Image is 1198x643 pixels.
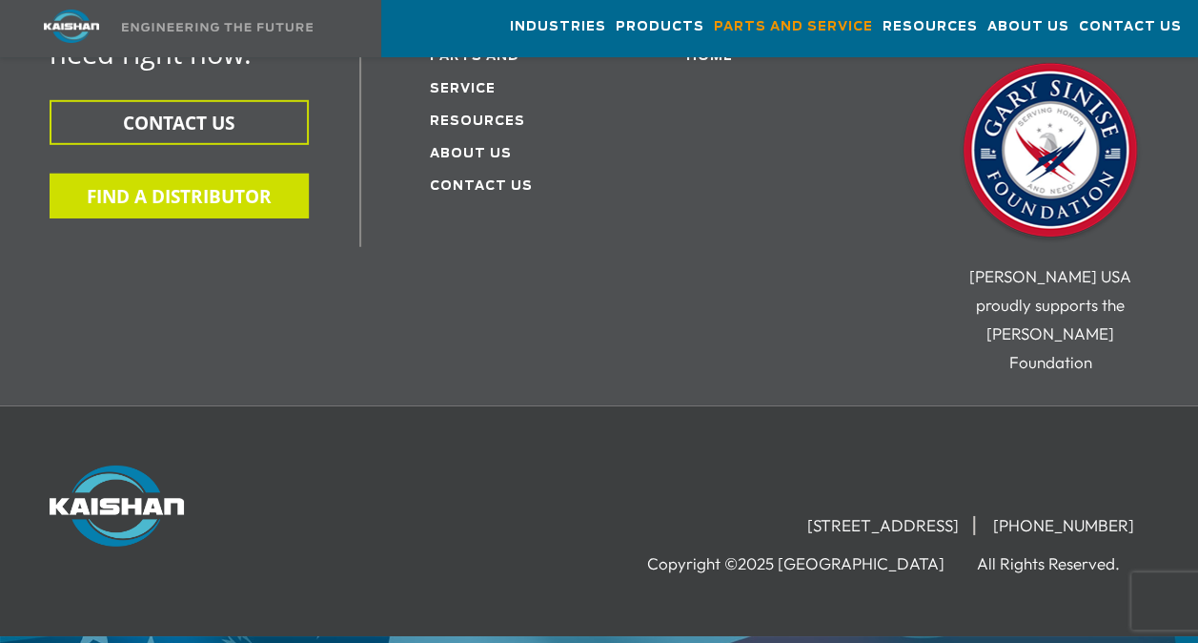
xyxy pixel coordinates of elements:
[647,554,973,573] li: Copyright ©2025 [GEOGRAPHIC_DATA]
[510,1,606,52] a: Industries
[50,174,309,218] button: FIND A DISTRIBUTOR
[955,57,1146,248] img: Gary Sinise Foundation
[883,1,978,52] a: Resources
[50,466,184,547] img: Kaishan
[430,180,533,193] a: Contact Us
[979,516,1148,535] li: [PHONE_NUMBER]
[616,16,704,38] span: Products
[510,16,606,38] span: Industries
[793,516,975,535] li: [STREET_ADDRESS]
[714,1,873,52] a: Parts and Service
[1079,16,1182,38] span: Contact Us
[987,1,1069,52] a: About Us
[1079,1,1182,52] a: Contact Us
[122,23,313,31] img: Engineering the future
[430,148,512,160] a: About Us
[883,16,978,38] span: Resources
[616,1,704,52] a: Products
[987,16,1069,38] span: About Us
[430,115,525,128] a: Resources
[50,100,309,145] button: CONTACT US
[969,266,1131,372] span: [PERSON_NAME] USA proudly supports the [PERSON_NAME] Foundation
[977,554,1148,573] li: All Rights Reserved.
[714,16,873,38] span: Parts and Service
